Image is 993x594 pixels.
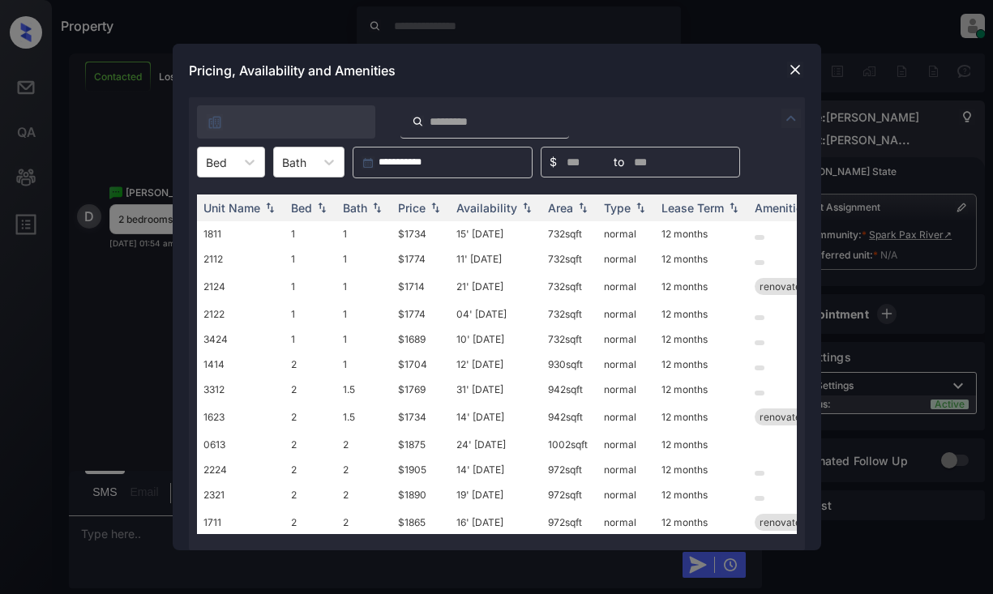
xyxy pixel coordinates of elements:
td: 3312 [197,377,285,402]
td: 972 sqft [541,482,597,507]
img: sorting [519,203,535,214]
td: 15' [DATE] [450,221,541,246]
td: 0613 [197,432,285,457]
td: 16' [DATE] [450,507,541,537]
td: 12 months [655,221,748,246]
td: $1890 [392,482,450,507]
td: 2 [285,457,336,482]
div: Availability [456,201,517,215]
td: 1002 sqft [541,432,597,457]
td: normal [597,246,655,271]
td: normal [597,432,655,457]
td: 2112 [197,246,285,271]
td: 2 [285,352,336,377]
td: normal [597,271,655,301]
img: icon-zuma [412,114,424,129]
td: 14' [DATE] [450,402,541,432]
td: normal [597,482,655,507]
td: 11' [DATE] [450,246,541,271]
td: 31' [DATE] [450,377,541,402]
img: sorting [632,203,648,214]
img: close [787,62,803,78]
td: 1811 [197,221,285,246]
td: normal [597,352,655,377]
td: 1 [336,352,392,377]
td: 12 months [655,507,748,537]
td: 12 months [655,301,748,327]
td: 04' [DATE] [450,301,541,327]
td: 1711 [197,507,285,537]
td: normal [597,327,655,352]
td: normal [597,457,655,482]
img: sorting [725,203,742,214]
td: 3424 [197,327,285,352]
img: sorting [262,203,278,214]
td: 12 months [655,271,748,301]
td: 972 sqft [541,457,597,482]
td: $1714 [392,271,450,301]
td: 2 [336,482,392,507]
td: 930 sqft [541,352,597,377]
span: $ [550,153,557,171]
div: Bed [291,201,312,215]
td: 12 months [655,377,748,402]
td: 1 [336,246,392,271]
td: 12 months [655,327,748,352]
td: 12 months [655,352,748,377]
span: to [614,153,624,171]
img: sorting [575,203,591,214]
td: 19' [DATE] [450,482,541,507]
td: 10' [DATE] [450,327,541,352]
td: 2 [285,507,336,537]
td: $1734 [392,221,450,246]
td: 1 [285,221,336,246]
td: normal [597,301,655,327]
td: 1 [285,246,336,271]
td: 2124 [197,271,285,301]
td: $1704 [392,352,450,377]
td: 12 months [655,457,748,482]
td: 2 [336,432,392,457]
td: 942 sqft [541,377,597,402]
td: $1734 [392,402,450,432]
td: 2 [285,377,336,402]
td: $1769 [392,377,450,402]
div: Amenities [755,201,809,215]
td: $1875 [392,432,450,457]
td: 972 sqft [541,507,597,537]
td: $1774 [392,301,450,327]
div: Area [548,201,573,215]
img: sorting [369,203,385,214]
td: 2122 [197,301,285,327]
td: normal [597,507,655,537]
td: 2224 [197,457,285,482]
td: 2321 [197,482,285,507]
span: renovated [760,280,807,293]
div: Pricing, Availability and Amenities [173,44,821,97]
td: 732 sqft [541,246,597,271]
td: 1414 [197,352,285,377]
td: 2 [285,402,336,432]
td: 1 [336,271,392,301]
td: 12 months [655,482,748,507]
img: icon-zuma [781,109,801,128]
td: 732 sqft [541,327,597,352]
td: 12 months [655,432,748,457]
td: 2 [285,432,336,457]
img: sorting [314,203,330,214]
td: 21' [DATE] [450,271,541,301]
td: 1 [336,327,392,352]
div: Price [398,201,426,215]
td: 14' [DATE] [450,457,541,482]
img: icon-zuma [207,114,223,130]
td: 942 sqft [541,402,597,432]
td: 732 sqft [541,301,597,327]
td: 2 [336,507,392,537]
div: Bath [343,201,367,215]
td: $1689 [392,327,450,352]
td: 12' [DATE] [450,352,541,377]
td: normal [597,377,655,402]
td: 1 [336,221,392,246]
td: 2 [336,457,392,482]
td: 12 months [655,402,748,432]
